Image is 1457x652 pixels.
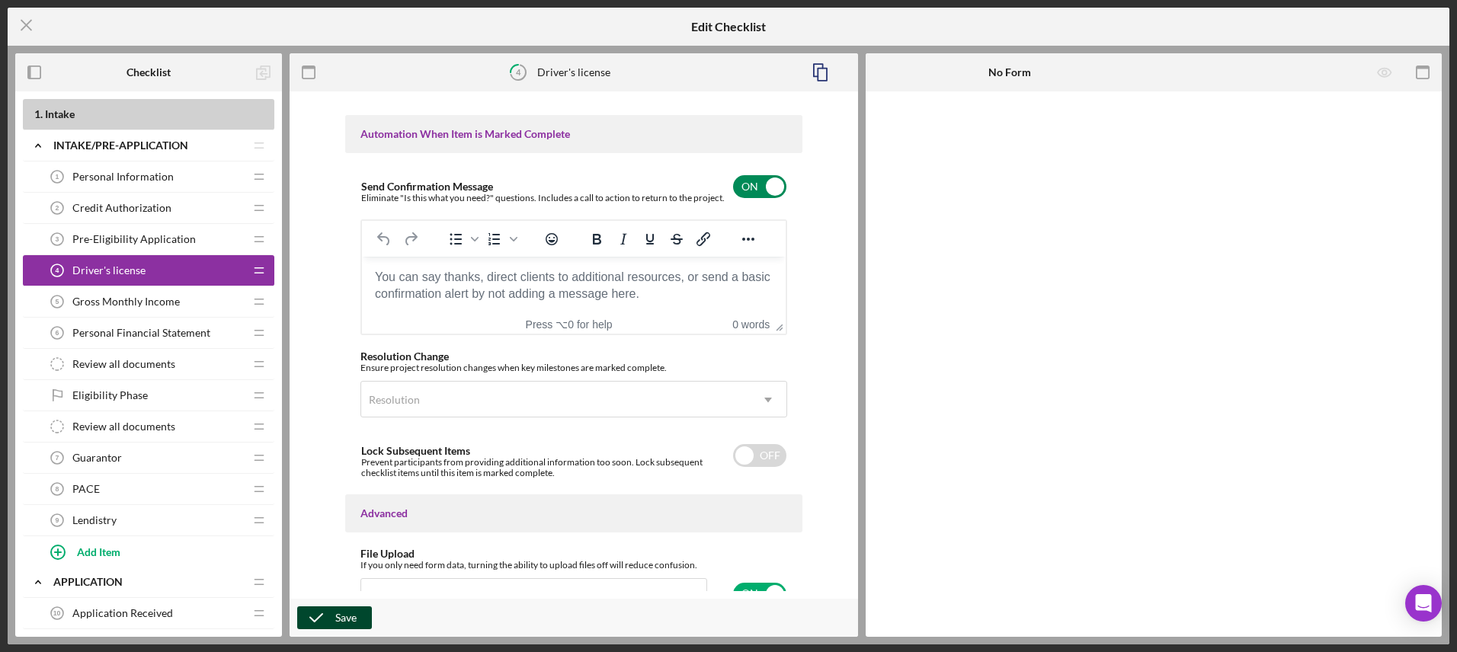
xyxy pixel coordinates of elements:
[361,180,493,193] label: Send Confirmation Message
[360,560,707,570] div: If you only need form data, turning the ability to upload files off will reduce confusion.
[443,229,481,250] div: Bullet list
[361,193,725,203] div: Eliminate "Is this what you need?" questions. Includes a call to action to return to the project.
[56,329,59,337] tspan: 6
[691,20,766,34] h5: Edit Checklist
[72,264,146,276] span: Driver's license
[72,327,210,339] span: Personal Financial Statement
[72,171,174,183] span: Personal Information
[12,12,411,29] body: Rich Text Area. Press ALT-0 for help.
[1405,585,1442,622] div: Open Intercom Messenger
[584,229,610,250] button: Bold
[371,229,397,250] button: Undo
[56,516,59,524] tspan: 9
[72,296,180,308] span: Gross Monthly Income
[38,536,274,567] button: Add Item
[502,318,636,331] div: Press ⌥0 for help
[516,67,521,77] tspan: 4
[369,394,420,406] div: Resolution
[770,315,786,334] div: Press the Up and Down arrow keys to resize the editor.
[539,229,565,250] button: Emojis
[398,229,424,250] button: Redo
[735,229,761,250] button: Reveal or hide additional toolbar items
[56,267,59,274] tspan: 4
[72,514,117,526] span: Lendistry
[360,548,787,560] div: File Upload
[362,257,786,315] iframe: Rich Text Area
[72,233,196,245] span: Pre-Eligibility Application
[361,457,733,478] div: Prevent participants from providing additional information too soon. Lock subsequent checklist it...
[56,235,59,243] tspan: 3
[72,389,148,401] span: Eligibility Phase
[72,358,175,370] span: Review all documents
[77,537,120,566] div: Add Item
[690,229,716,250] button: Insert/edit link
[45,107,75,120] span: Intake
[72,420,175,433] span: Review all documents
[361,444,470,457] label: Lock Subsequent Items
[360,128,787,140] div: Automation When Item is Marked Complete
[988,66,1031,78] b: No Form
[126,66,171,78] b: Checklist
[637,229,663,250] button: Underline
[72,202,171,214] span: Credit Authorization
[56,454,59,462] tspan: 7
[53,609,61,617] tspan: 10
[482,229,520,250] div: Numbered list
[53,139,244,152] div: Intake/Pre-application
[34,107,43,120] span: 1 .
[360,350,787,363] div: Resolution Change
[732,318,770,331] button: 0 words
[56,485,59,493] tspan: 8
[56,173,59,181] tspan: 1
[537,66,610,78] div: Driver's license
[360,507,787,519] div: Advanced
[53,576,244,588] div: Application
[369,590,597,602] div: What type of document type are you requesting?
[72,483,100,495] span: PACE
[56,298,59,305] tspan: 5
[297,606,372,629] button: Save
[335,606,357,629] div: Save
[664,229,690,250] button: Strikethrough
[72,607,173,619] span: Application Received
[56,204,59,212] tspan: 2
[72,452,122,464] span: Guarantor
[610,229,636,250] button: Italic
[360,363,787,373] div: Ensure project resolution changes when key milestones are marked complete.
